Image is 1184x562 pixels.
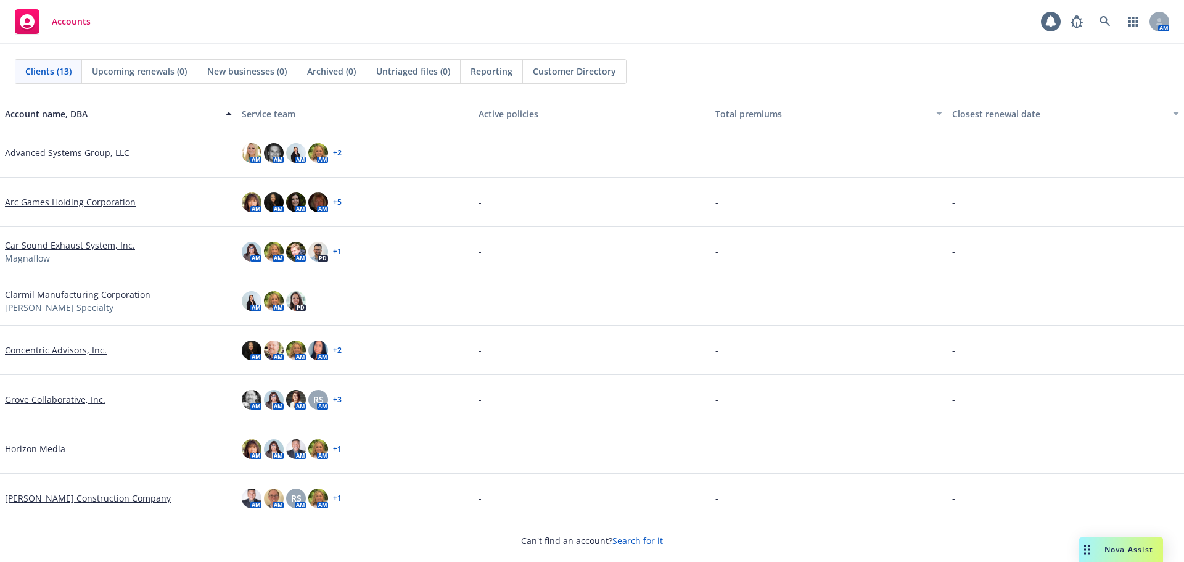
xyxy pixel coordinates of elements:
a: Search [1093,9,1117,34]
button: Service team [237,99,474,128]
img: photo [308,242,328,262]
img: photo [264,192,284,212]
img: photo [242,341,261,360]
span: - [479,196,482,209]
span: - [952,442,955,455]
div: Closest renewal date [952,107,1165,120]
a: Advanced Systems Group, LLC [5,146,129,159]
span: - [952,196,955,209]
span: - [952,492,955,505]
a: + 1 [333,495,342,502]
a: Horizon Media [5,442,65,455]
span: Accounts [52,17,91,27]
img: photo [308,439,328,459]
span: - [715,146,718,159]
a: + 1 [333,248,342,255]
span: - [479,393,482,406]
button: Active policies [474,99,710,128]
a: + 2 [333,149,342,157]
span: - [715,294,718,307]
span: - [952,393,955,406]
img: photo [264,341,284,360]
img: photo [308,341,328,360]
span: - [479,146,482,159]
span: - [952,294,955,307]
img: photo [242,439,261,459]
img: photo [286,341,306,360]
div: Drag to move [1079,537,1095,562]
img: photo [286,192,306,212]
div: Service team [242,107,469,120]
button: Closest renewal date [947,99,1184,128]
img: photo [308,192,328,212]
button: Nova Assist [1079,537,1163,562]
span: - [952,146,955,159]
span: - [479,294,482,307]
img: photo [308,143,328,163]
span: - [715,196,718,209]
span: Archived (0) [307,65,356,78]
img: photo [264,439,284,459]
span: - [715,344,718,357]
span: New businesses (0) [207,65,287,78]
span: - [479,245,482,258]
span: - [479,492,482,505]
span: - [715,442,718,455]
div: Total premiums [715,107,929,120]
span: - [479,442,482,455]
span: Clients (13) [25,65,72,78]
img: photo [242,489,261,508]
span: Customer Directory [533,65,616,78]
div: Active policies [479,107,705,120]
img: photo [264,143,284,163]
img: photo [286,143,306,163]
span: RS [291,492,302,505]
img: photo [264,489,284,508]
img: photo [308,489,328,508]
img: photo [242,242,261,262]
span: Can't find an account? [521,534,663,547]
a: Accounts [10,4,96,39]
img: photo [242,390,261,410]
img: photo [286,439,306,459]
span: RS [313,393,324,406]
a: Switch app [1121,9,1146,34]
a: + 5 [333,199,342,206]
img: photo [286,291,306,311]
a: [PERSON_NAME] Construction Company [5,492,171,505]
span: Untriaged files (0) [376,65,450,78]
img: photo [286,242,306,262]
span: - [952,245,955,258]
img: photo [264,242,284,262]
span: Magnaflow [5,252,50,265]
span: - [952,344,955,357]
span: Reporting [471,65,512,78]
a: Concentric Advisors, Inc. [5,344,107,357]
span: [PERSON_NAME] Specialty [5,301,113,314]
a: Arc Games Holding Corporation [5,196,136,209]
a: Grove Collaborative, Inc. [5,393,105,406]
button: Total premiums [710,99,947,128]
img: photo [286,390,306,410]
span: Upcoming renewals (0) [92,65,187,78]
img: photo [242,143,261,163]
a: Car Sound Exhaust System, Inc. [5,239,135,252]
span: - [715,393,718,406]
a: + 2 [333,347,342,354]
img: photo [242,291,261,311]
a: Report a Bug [1064,9,1089,34]
a: + 1 [333,445,342,453]
span: - [479,344,482,357]
span: - [715,245,718,258]
img: photo [264,390,284,410]
a: Clarmil Manufacturing Corporation [5,288,150,301]
img: photo [242,192,261,212]
a: Search for it [612,535,663,547]
div: Account name, DBA [5,107,218,120]
span: Nova Assist [1104,544,1153,555]
img: photo [264,291,284,311]
a: + 3 [333,396,342,403]
span: - [715,492,718,505]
